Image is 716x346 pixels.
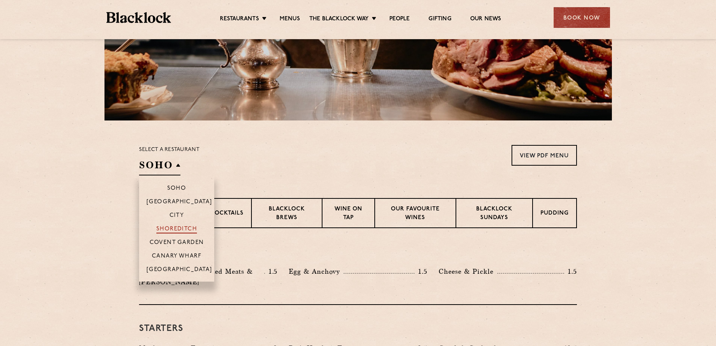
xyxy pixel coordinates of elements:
p: Our favourite wines [383,205,448,223]
a: Restaurants [220,15,259,24]
p: 1.5 [415,267,427,276]
p: Wine on Tap [330,205,367,223]
p: City [170,212,184,220]
p: Blacklock Brews [259,205,314,223]
p: [GEOGRAPHIC_DATA] [147,267,212,274]
p: Canary Wharf [152,253,201,261]
p: Covent Garden [150,239,204,247]
a: Our News [470,15,501,24]
div: Book Now [554,7,610,28]
p: Cocktails [210,209,244,219]
a: View PDF Menu [512,145,577,166]
a: Menus [280,15,300,24]
h2: SOHO [139,159,180,175]
a: People [389,15,410,24]
p: 1.5 [564,267,577,276]
p: Cheese & Pickle [439,266,497,277]
img: BL_Textured_Logo-footer-cropped.svg [106,12,171,23]
p: Shoreditch [156,226,197,233]
a: Gifting [428,15,451,24]
h3: Pre Chop Bites [139,247,577,257]
p: 1.5 [265,267,278,276]
p: Select a restaurant [139,145,200,155]
a: The Blacklock Way [309,15,369,24]
p: Blacklock Sundays [464,205,525,223]
p: [GEOGRAPHIC_DATA] [147,199,212,206]
p: Egg & Anchovy [289,266,344,277]
h3: Starters [139,324,577,334]
p: Soho [167,185,186,193]
p: Pudding [540,209,569,219]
